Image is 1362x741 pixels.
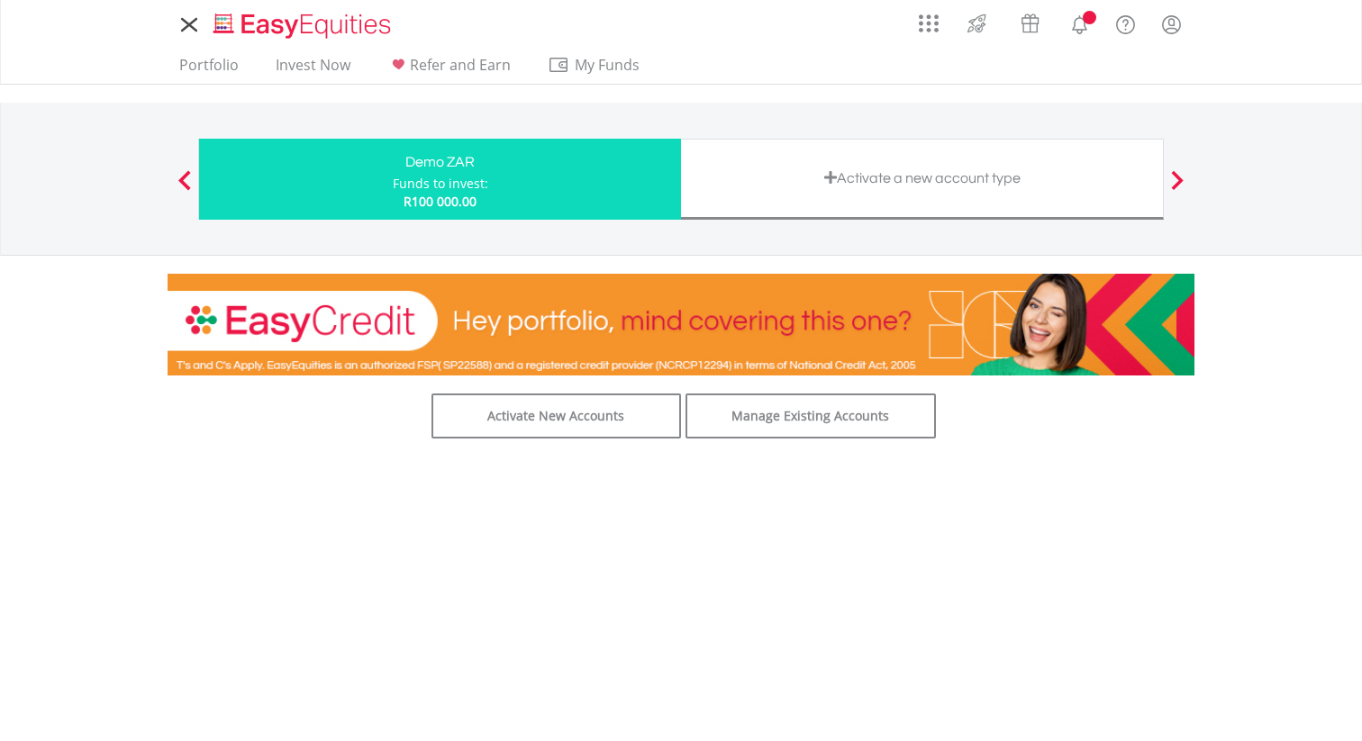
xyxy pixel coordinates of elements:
span: My Funds [548,53,666,77]
a: My Profile [1149,5,1194,44]
div: Funds to invest: [393,175,488,193]
a: Vouchers [1003,5,1057,38]
img: EasyCredit Promotion Banner [168,274,1194,375]
img: thrive-v2.svg [962,9,992,38]
a: Activate New Accounts [431,393,682,438]
img: EasyEquities_Logo.png [210,11,398,41]
img: vouchers-v2.svg [1015,9,1045,38]
a: Home page [206,5,398,41]
a: Manage Existing Accounts [686,393,936,438]
a: FAQ's and Support [1103,5,1149,41]
div: Demo ZAR [210,149,670,175]
img: grid-menu-icon.svg [919,14,939,33]
a: Notifications [1057,5,1103,41]
span: R100 000.00 [404,193,477,210]
span: Refer and Earn [410,55,511,75]
a: Invest Now [268,56,358,84]
a: Refer and Earn [380,56,518,84]
a: AppsGrid [907,5,950,33]
div: Activate a new account type [692,166,1152,191]
a: Portfolio [172,56,246,84]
